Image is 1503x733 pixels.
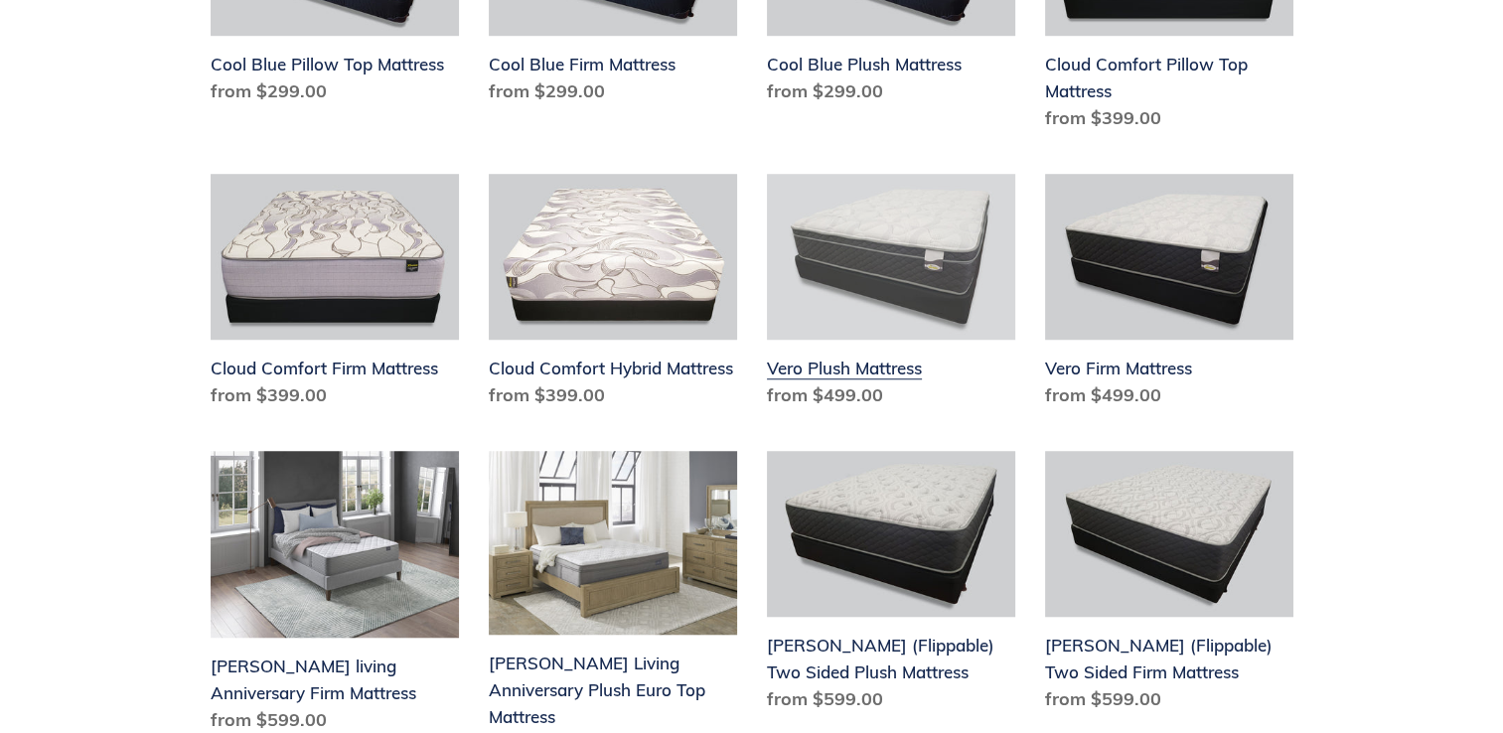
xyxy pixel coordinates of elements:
a: Cloud Comfort Hybrid Mattress [489,174,737,416]
a: Vero Plush Mattress [767,174,1015,416]
a: Del Ray (Flippable) Two Sided Firm Mattress [1045,451,1293,720]
a: Vero Firm Mattress [1045,174,1293,416]
a: Del Ray (Flippable) Two Sided Plush Mattress [767,451,1015,720]
a: Cloud Comfort Firm Mattress [211,174,459,416]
